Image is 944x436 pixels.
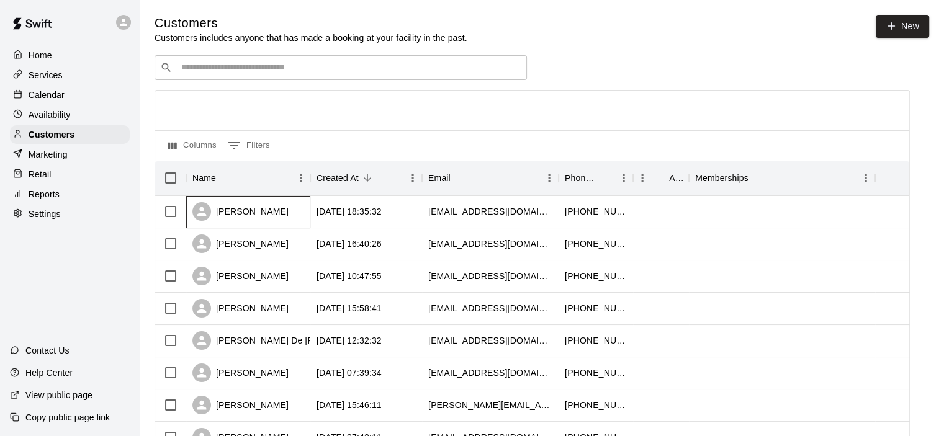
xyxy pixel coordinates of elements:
[192,331,377,350] div: [PERSON_NAME] De [PERSON_NAME]
[10,185,130,203] a: Reports
[565,238,627,250] div: +16193681005
[428,334,552,347] div: delah7@yahoo.com
[565,161,597,195] div: Phone Number
[29,168,52,180] p: Retail
[10,205,130,223] a: Settings
[155,55,527,80] div: Search customers by name or email
[25,344,70,357] p: Contact Us
[689,161,875,195] div: Memberships
[10,66,130,84] a: Services
[192,299,289,318] div: [PERSON_NAME]
[10,165,130,184] a: Retail
[428,238,552,250] div: stevedcaudill@gmail.com
[192,161,216,195] div: Name
[565,399,627,411] div: +19517648621
[540,169,559,187] button: Menu
[216,169,233,187] button: Sort
[565,270,627,282] div: +19516034215
[25,367,73,379] p: Help Center
[317,238,382,250] div: 2025-09-15 16:40:26
[192,267,289,285] div: [PERSON_NAME]
[428,302,552,314] div: jacqui67878@gmail.com
[29,49,52,61] p: Home
[876,15,929,38] a: New
[597,169,614,187] button: Sort
[10,125,130,144] a: Customers
[565,205,627,218] div: +17145611881
[29,148,68,161] p: Marketing
[652,169,669,187] button: Sort
[317,270,382,282] div: 2025-09-13 10:47:55
[565,334,627,347] div: +17143136024
[633,169,652,187] button: Menu
[317,334,382,347] div: 2025-09-11 12:32:32
[633,161,689,195] div: Age
[10,105,130,124] a: Availability
[695,161,748,195] div: Memberships
[317,302,382,314] div: 2025-09-11 15:58:41
[748,169,766,187] button: Sort
[310,161,422,195] div: Created At
[155,15,467,32] h5: Customers
[565,302,627,314] div: +19518138548
[856,169,875,187] button: Menu
[192,234,289,253] div: [PERSON_NAME]
[428,205,552,218] div: lulaleesha@gmail.com
[428,161,451,195] div: Email
[614,169,633,187] button: Menu
[29,188,60,200] p: Reports
[25,389,92,401] p: View public page
[10,86,130,104] a: Calendar
[428,399,552,411] div: j.triolo@hotmail.com
[669,161,683,195] div: Age
[359,169,376,187] button: Sort
[29,109,71,121] p: Availability
[317,161,359,195] div: Created At
[292,169,310,187] button: Menu
[428,367,552,379] div: luckylaurny@gmail.com
[29,128,74,141] p: Customers
[10,46,130,65] a: Home
[192,396,289,414] div: [PERSON_NAME]
[225,136,273,156] button: Show filters
[29,69,63,81] p: Services
[317,399,382,411] div: 2025-09-09 15:46:11
[25,411,110,424] p: Copy public page link
[451,169,468,187] button: Sort
[559,161,633,195] div: Phone Number
[317,205,382,218] div: 2025-09-15 18:35:32
[192,363,289,382] div: [PERSON_NAME]
[29,89,65,101] p: Calendar
[422,161,559,195] div: Email
[565,367,627,379] div: +19517752078
[10,145,130,164] a: Marketing
[428,270,552,282] div: ldubose05@gmail.com
[155,32,467,44] p: Customers includes anyone that has made a booking at your facility in the past.
[29,208,61,220] p: Settings
[192,202,289,221] div: [PERSON_NAME]
[403,169,422,187] button: Menu
[317,367,382,379] div: 2025-09-10 07:39:34
[165,136,220,156] button: Select columns
[186,161,310,195] div: Name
